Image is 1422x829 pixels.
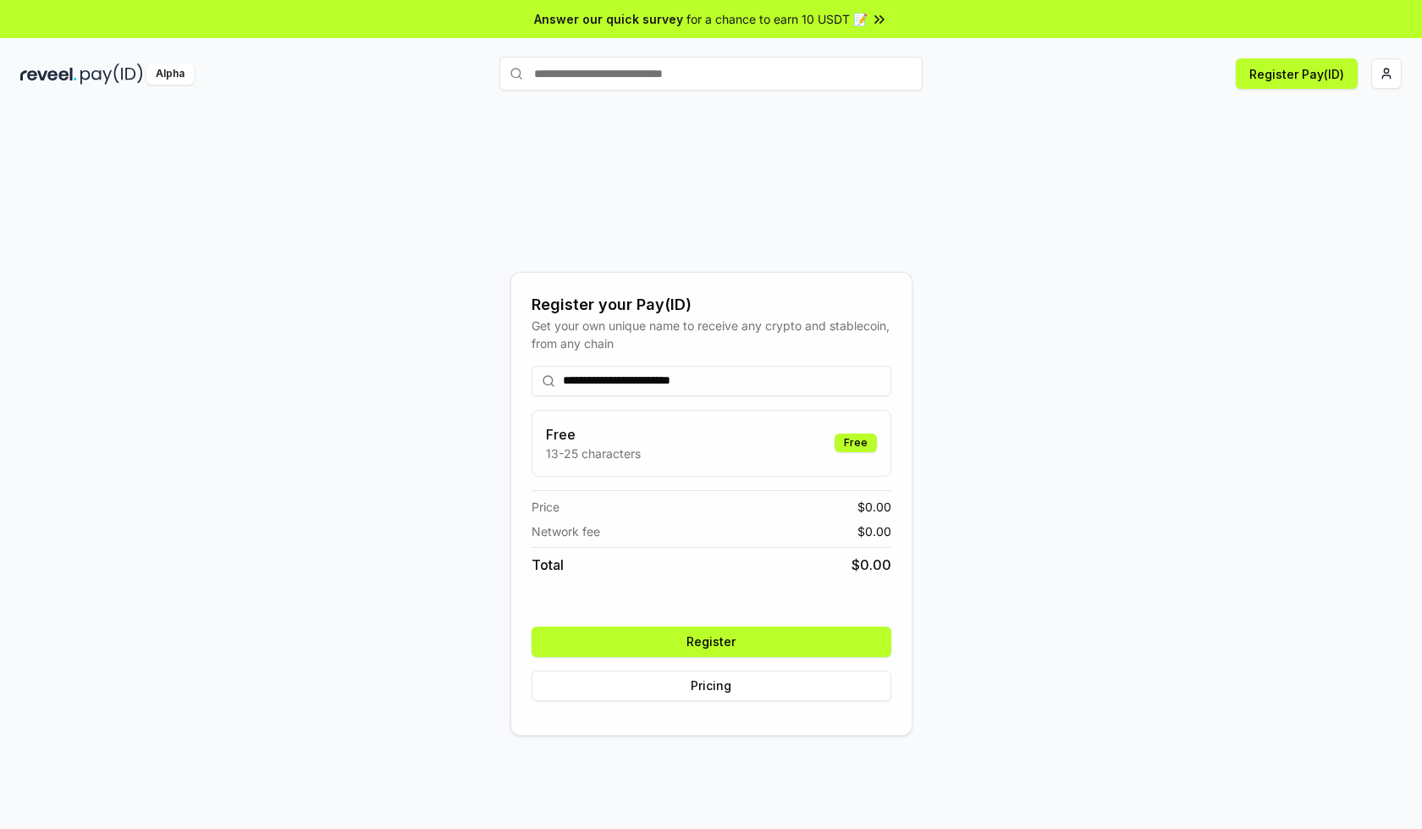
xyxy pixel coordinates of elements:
p: 13-25 characters [546,445,641,462]
h3: Free [546,424,641,445]
div: Alpha [146,64,194,85]
div: Get your own unique name to receive any crypto and stablecoin, from any chain [532,317,891,352]
div: Register your Pay(ID) [532,293,891,317]
span: Answer our quick survey [534,10,683,28]
button: Pricing [532,671,891,701]
span: Network fee [532,522,600,540]
span: $ 0.00 [857,498,891,516]
button: Register [532,627,891,657]
span: $ 0.00 [852,555,891,575]
span: Price [532,498,559,516]
span: Total [532,555,564,575]
span: $ 0.00 [857,522,891,540]
span: for a chance to earn 10 USDT 📝 [686,10,868,28]
button: Register Pay(ID) [1236,58,1358,89]
img: reveel_dark [20,64,77,85]
div: Free [835,434,877,452]
img: pay_id [80,64,143,85]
